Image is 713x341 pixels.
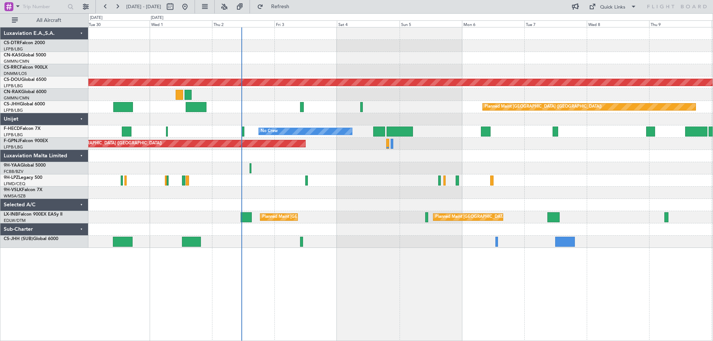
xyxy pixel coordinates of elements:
div: Tue 30 [87,20,150,27]
span: CS-DTR [4,41,20,45]
span: F-GPNJ [4,139,20,143]
a: F-HECDFalcon 7X [4,127,40,131]
span: CS-DOU [4,78,21,82]
div: Thu 9 [649,20,712,27]
span: CN-KAS [4,53,21,58]
a: DNMM/LOS [4,71,27,76]
div: Planned Maint [GEOGRAPHIC_DATA] [262,212,333,223]
a: LX-INBFalcon 900EX EASy II [4,212,62,217]
a: CS-JHH (SUB)Global 6000 [4,237,58,241]
div: Quick Links [600,4,625,11]
div: Planned Maint [GEOGRAPHIC_DATA] ([GEOGRAPHIC_DATA]) [435,212,552,223]
div: Sun 5 [400,20,462,27]
a: LFMD/CEQ [4,181,25,187]
button: Quick Links [585,1,640,13]
input: Trip Number [23,1,65,12]
a: GMMN/CMN [4,95,29,101]
a: EDLW/DTM [4,218,26,223]
div: No Crew [261,126,278,137]
a: CS-DOUGlobal 6500 [4,78,46,82]
div: Planned Maint [GEOGRAPHIC_DATA] ([GEOGRAPHIC_DATA]) [45,138,162,149]
a: CS-DTRFalcon 2000 [4,41,45,45]
span: 9H-LPZ [4,176,19,180]
span: CS-JHH [4,102,20,106]
span: F-HECD [4,127,20,131]
a: CN-KASGlobal 5000 [4,53,46,58]
div: [DATE] [90,15,102,21]
a: WMSA/SZB [4,193,26,199]
a: 9H-VSLKFalcon 7X [4,188,42,192]
span: 9H-YAA [4,163,20,168]
span: CS-JHH (SUB) [4,237,33,241]
div: Thu 2 [212,20,274,27]
div: Planned Maint [GEOGRAPHIC_DATA] ([GEOGRAPHIC_DATA]) [485,101,602,112]
div: Sat 4 [337,20,399,27]
span: All Aircraft [19,18,78,23]
div: Wed 1 [150,20,212,27]
a: F-GPNJFalcon 900EX [4,139,48,143]
a: 9H-LPZLegacy 500 [4,176,42,180]
a: LFPB/LBG [4,46,23,52]
a: CN-RAKGlobal 6000 [4,90,46,94]
a: CS-RRCFalcon 900LX [4,65,48,70]
a: LFPB/LBG [4,132,23,138]
a: 9H-YAAGlobal 5000 [4,163,46,168]
div: [DATE] [151,15,163,21]
a: LFPB/LBG [4,144,23,150]
span: Refresh [265,4,296,9]
div: Tue 7 [524,20,587,27]
a: CS-JHHGlobal 6000 [4,102,45,106]
span: CS-RRC [4,65,20,70]
button: All Aircraft [8,14,81,26]
button: Refresh [254,1,298,13]
a: LFPB/LBG [4,108,23,113]
span: CN-RAK [4,90,21,94]
span: [DATE] - [DATE] [126,3,161,10]
a: LFPB/LBG [4,83,23,89]
div: Mon 6 [462,20,524,27]
a: FCBB/BZV [4,169,23,174]
div: Wed 8 [587,20,649,27]
span: 9H-VSLK [4,188,22,192]
div: Fri 3 [274,20,337,27]
a: GMMN/CMN [4,59,29,64]
span: LX-INB [4,212,18,217]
